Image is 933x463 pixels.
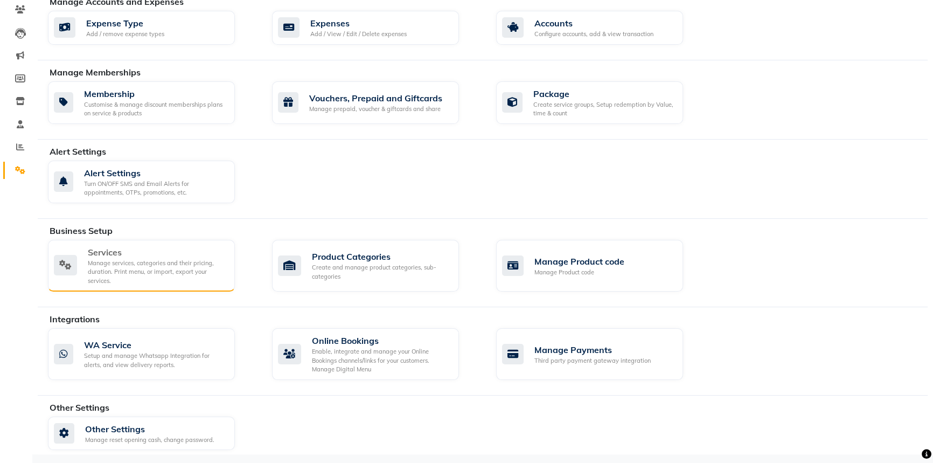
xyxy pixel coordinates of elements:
div: Third party payment gateway integration [534,356,651,365]
a: Manage Product codeManage Product code [496,240,704,292]
div: Enable, integrate and manage your Online Bookings channels/links for your customers. Manage Digit... [312,347,450,374]
div: Manage Payments [534,343,651,356]
a: PackageCreate service groups, Setup redemption by Value, time & count [496,81,704,124]
div: Alert Settings [84,167,226,179]
div: Setup and manage Whatsapp Integration for alerts, and view delivery reports. [84,351,226,369]
div: Accounts [534,17,653,30]
a: Manage PaymentsThird party payment gateway integration [496,328,704,380]
div: WA Service [84,338,226,351]
div: Manage prepaid, voucher & giftcards and share [309,105,442,114]
a: Product CategoriesCreate and manage product categories, sub-categories [272,240,480,292]
div: Add / remove expense types [86,30,164,39]
div: Manage Product code [534,255,624,268]
a: ExpensesAdd / View / Edit / Delete expenses [272,11,480,45]
div: Other Settings [85,423,214,436]
div: Create and manage product categories, sub-categories [312,263,450,281]
div: Customise & manage discount memberships plans on service & products [84,100,226,118]
div: Product Categories [312,250,450,263]
a: WA ServiceSetup and manage Whatsapp Integration for alerts, and view delivery reports. [48,328,256,380]
a: Vouchers, Prepaid and GiftcardsManage prepaid, voucher & giftcards and share [272,81,480,124]
a: Alert SettingsTurn ON/OFF SMS and Email Alerts for appointments, OTPs, promotions, etc. [48,161,256,203]
div: Create service groups, Setup redemption by Value, time & count [533,100,674,118]
div: Manage reset opening cash, change password. [85,436,214,445]
div: Configure accounts, add & view transaction [534,30,653,39]
div: Services [88,246,226,259]
a: ServicesManage services, categories and their pricing, duration. Print menu, or import, export yo... [48,240,256,292]
a: Expense TypeAdd / remove expense types [48,11,256,45]
div: Add / View / Edit / Delete expenses [310,30,407,39]
a: AccountsConfigure accounts, add & view transaction [496,11,704,45]
div: Turn ON/OFF SMS and Email Alerts for appointments, OTPs, promotions, etc. [84,179,226,197]
div: Online Bookings [312,334,450,347]
div: Package [533,87,674,100]
div: Expense Type [86,17,164,30]
div: Expenses [310,17,407,30]
a: Other SettingsManage reset opening cash, change password. [48,417,256,451]
div: Manage services, categories and their pricing, duration. Print menu, or import, export your servi... [88,259,226,286]
a: Online BookingsEnable, integrate and manage your Online Bookings channels/links for your customer... [272,328,480,380]
div: Manage Product code [534,268,624,277]
div: Membership [84,87,226,100]
div: Vouchers, Prepaid and Giftcards [309,92,442,105]
a: MembershipCustomise & manage discount memberships plans on service & products [48,81,256,124]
